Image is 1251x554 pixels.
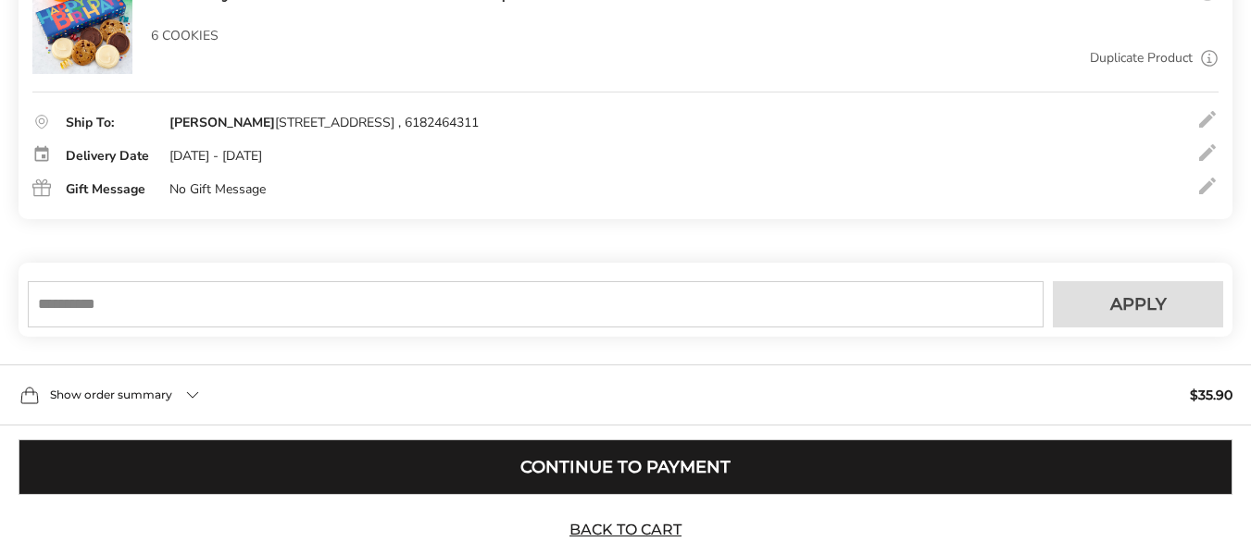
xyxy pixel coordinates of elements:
[66,117,151,129] div: Ship To:
[169,148,262,165] div: [DATE] - [DATE]
[66,150,151,163] div: Delivery Date
[19,439,1232,495] button: Continue to Payment
[561,520,691,540] a: Back to Cart
[169,181,266,198] div: No Gift Message
[1090,48,1193,68] a: Duplicate Product
[169,114,275,131] strong: [PERSON_NAME]
[169,115,479,131] div: [STREET_ADDRESS] , 6182464311
[1190,388,1232,401] span: $35.90
[50,389,172,400] span: Show order summary
[151,30,755,43] p: 6 COOKIES
[66,183,151,196] div: Gift Message
[1110,296,1167,313] span: Apply
[1053,281,1223,327] button: Apply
